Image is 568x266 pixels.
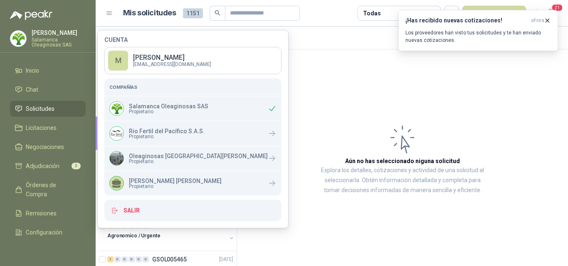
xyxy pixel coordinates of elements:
span: Negociaciones [26,142,64,151]
span: Remisiones [26,209,57,218]
div: 0 [114,256,121,262]
h3: ¡Has recibido nuevas cotizaciones! [405,17,528,24]
img: Company Logo [110,151,123,165]
a: Configuración [10,225,86,240]
span: Órdenes de Compra [26,181,78,199]
div: 0 [128,256,135,262]
button: Nueva solicitud [462,6,526,21]
span: ahora [531,17,544,24]
img: Company Logo [10,31,26,46]
span: Configuración [26,228,62,237]
button: Salir [104,200,282,221]
p: Rio Fertil del Pacífico S.A.S. [129,128,205,134]
a: M[PERSON_NAME] [EMAIL_ADDRESS][DOMAIN_NAME] [104,47,282,74]
div: 0 [143,256,149,262]
div: Todas [363,9,380,18]
img: Company Logo [110,127,123,140]
p: [PERSON_NAME] [32,30,86,36]
a: Chat [10,82,86,98]
p: Salamanca Oleaginosas SAS [129,103,208,109]
span: Inicio [26,66,39,75]
p: Agronomico / Urgente [107,232,161,240]
a: Órdenes de Compra [10,177,86,202]
p: Los proveedores han visto tus solicitudes y te han enviado nuevas cotizaciones. [405,29,551,44]
a: Remisiones [10,205,86,221]
h3: Aún no has seleccionado niguna solicitud [345,156,460,166]
p: [DATE] [219,256,233,264]
div: 0 [136,256,142,262]
p: GSOL005465 [152,256,187,262]
span: 3 [72,163,81,169]
img: Company Logo [110,102,123,115]
span: Propietario [129,134,205,139]
span: Licitaciones [26,123,57,132]
div: 0 [121,256,128,262]
h1: Mis solicitudes [123,7,176,19]
a: Adjudicación3 [10,158,86,174]
p: [PERSON_NAME] [PERSON_NAME] [129,178,222,184]
a: 2 0 0 0 0 0 GSOL005472[DATE] Agronomico / Urgente [107,221,235,247]
a: Solicitudes [10,101,86,117]
p: [EMAIL_ADDRESS][DOMAIN_NAME] [133,62,211,67]
div: 1 [107,256,114,262]
img: Logo peakr [10,10,52,20]
span: search [215,10,220,16]
a: Inicio [10,63,86,78]
span: Propietario [129,184,222,189]
p: Oleaginosas [GEOGRAPHIC_DATA][PERSON_NAME] [129,153,268,159]
span: 1151 [183,8,203,18]
a: [PERSON_NAME] [PERSON_NAME]Propietario [104,171,282,195]
button: 21 [543,6,558,21]
a: Manuales y ayuda [10,244,86,259]
span: Solicitudes [26,104,54,113]
button: ¡Has recibido nuevas cotizaciones!ahora Los proveedores han visto tus solicitudes y te han enviad... [398,10,558,51]
span: Propietario [129,109,208,114]
a: Negociaciones [10,139,86,155]
p: GSOL005472 [152,223,187,229]
span: Adjudicación [26,161,59,171]
p: Salamanca Oleaginosas SAS [32,37,86,47]
div: Company LogoSalamanca Oleaginosas SASPropietario [104,96,282,121]
p: [PERSON_NAME] [133,54,211,61]
div: M [108,51,128,71]
span: Propietario [129,159,268,164]
a: Company LogoRio Fertil del Pacífico S.A.S.Propietario [104,121,282,146]
span: Chat [26,85,38,94]
p: Explora los detalles, cotizaciones y actividad de una solicitud al seleccionarla. Obtén informaci... [320,166,485,195]
a: Company LogoOleaginosas [GEOGRAPHIC_DATA][PERSON_NAME]Propietario [104,146,282,171]
span: 21 [551,4,563,12]
h5: Compañías [109,83,277,91]
h4: Cuenta [104,37,282,43]
a: Licitaciones [10,120,86,136]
